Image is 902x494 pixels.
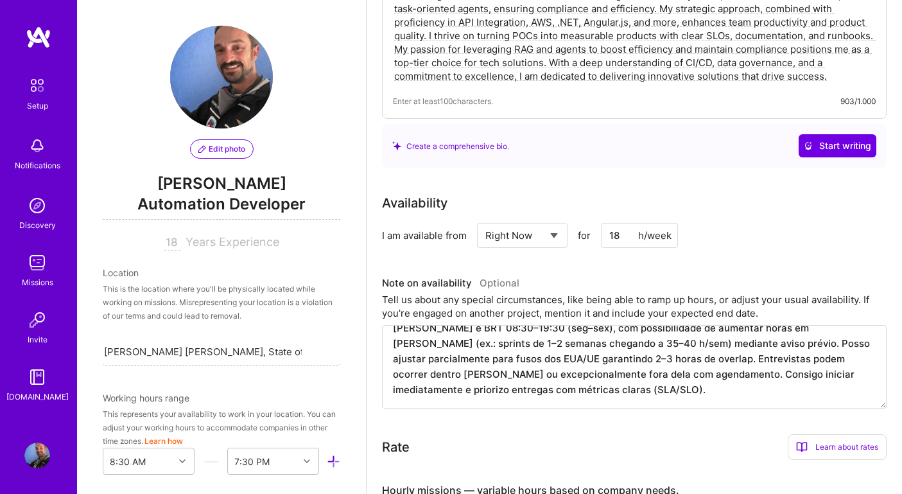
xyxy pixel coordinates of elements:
div: This represents your availability to work in your location. You can adjust your working hours to ... [103,407,340,448]
i: icon SuggestedTeams [392,141,401,150]
button: Start writing [799,134,876,157]
img: Invite [24,307,50,333]
span: [PERSON_NAME] [103,174,340,193]
img: User Avatar [170,26,273,128]
button: Learn how [144,434,183,448]
span: Edit photo [198,143,245,155]
div: Learn about rates [788,434,887,460]
input: XX [601,223,678,248]
i: icon Chevron [304,458,310,464]
input: XX [164,235,180,251]
span: Automation Developer [103,193,340,220]
span: Start writing [804,139,871,152]
img: logo [26,26,51,49]
div: I am available from [382,229,467,242]
img: teamwork [24,250,50,276]
div: Setup [27,99,48,112]
i: icon BookOpen [796,441,808,453]
div: Note on availability [382,274,519,293]
div: Tell us about any special circumstances, like being able to ramp up hours, or adjust your usual a... [382,293,887,320]
div: Invite [28,333,48,346]
div: 7:30 PM [234,455,270,468]
div: 8:30 AM [110,455,146,468]
img: User Avatar [24,443,50,468]
button: Edit photo [190,139,254,159]
i: icon CrystalBallWhite [804,141,813,150]
i: icon PencilPurple [198,145,206,153]
div: This is the location where you'll be physically located while working on missions. Misrepresentin... [103,282,340,322]
div: Notifications [15,159,60,172]
img: setup [24,72,51,99]
div: Availability [382,193,447,213]
img: discovery [24,193,50,218]
span: Years Experience [186,235,279,249]
i: icon HorizontalInLineDivider [204,455,218,468]
div: Location [103,266,340,279]
span: Enter at least 100 characters. [393,94,493,108]
i: icon Chevron [179,458,186,464]
span: for [578,229,591,242]
div: h/week [638,229,672,242]
div: [DOMAIN_NAME] [6,390,69,403]
div: Create a comprehensive bio. [392,139,509,153]
div: Missions [22,276,53,289]
span: Working hours range [103,393,189,403]
img: bell [24,133,50,159]
div: 903/1.000 [840,94,876,108]
div: Rate [382,437,410,457]
div: Discovery [19,218,56,232]
a: User Avatar [21,443,53,468]
img: guide book [24,364,50,390]
span: Optional [480,277,519,289]
textarea: [PERSON_NAME] é BRT 08:30–19:30 (seg–sex), com possibilidade de aumentar horas em [PERSON_NAME] (... [382,325,887,409]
